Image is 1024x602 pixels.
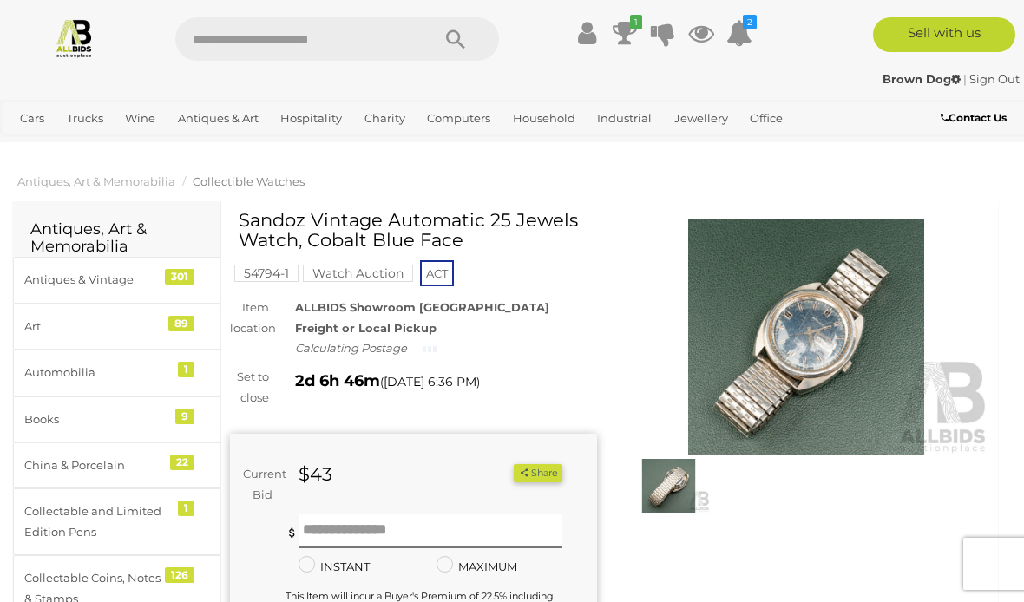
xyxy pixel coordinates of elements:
a: Antiques, Art & Memorabilia [17,174,175,188]
strong: Freight or Local Pickup [295,321,437,335]
i: 2 [743,15,757,29]
div: Antiques & Vintage [24,270,167,290]
a: Art 89 [13,304,220,350]
h1: Sandoz Vintage Automatic 25 Jewels Watch, Cobalt Blue Face [239,210,593,250]
div: 9 [175,409,194,424]
b: Contact Us [941,111,1007,124]
h2: Antiques, Art & Memorabilia [30,221,203,256]
span: | [963,72,967,86]
span: ( ) [380,375,480,389]
strong: ALLBIDS Showroom [GEOGRAPHIC_DATA] [295,300,549,314]
a: 54794-1 [234,266,299,280]
i: 1 [630,15,642,29]
a: Jewellery [667,104,735,133]
a: Sports [13,133,62,161]
label: INSTANT [299,557,370,577]
div: Art [24,317,167,337]
a: Household [506,104,582,133]
mark: 54794-1 [234,265,299,282]
a: Sign Out [969,72,1020,86]
button: Search [412,17,499,61]
button: Share [514,464,561,482]
a: 2 [726,17,752,49]
a: Computers [420,104,497,133]
label: MAXIMUM [437,557,517,577]
img: small-loading.gif [423,344,437,354]
a: Sell with us [873,17,1015,52]
a: Trucks [60,104,110,133]
a: Collectable and Limited Edition Pens 1 [13,488,220,555]
div: 89 [168,316,194,331]
a: Industrial [590,104,659,133]
div: Automobilia [24,363,167,383]
a: Cars [13,104,51,133]
div: Collectable and Limited Edition Pens [24,501,167,542]
span: [DATE] 6:36 PM [384,374,476,389]
div: 301 [165,269,194,285]
a: Charity [358,104,412,133]
a: Antiques & Art [171,104,266,133]
a: 1 [612,17,638,49]
a: Wine [118,104,162,133]
div: Books [24,409,167,429]
img: Allbids.com.au [54,17,95,58]
i: Calculating Postage [295,341,407,355]
a: Books 9 [13,396,220,442]
a: Brown Dog [883,72,963,86]
div: 1 [178,501,194,516]
a: Antiques & Vintage 301 [13,257,220,303]
strong: 2d 6h 46m [295,371,380,390]
strong: $43 [299,463,332,485]
strong: Brown Dog [883,72,961,86]
a: Contact Us [941,108,1011,128]
div: 126 [165,567,194,583]
div: China & Porcelain [24,455,167,475]
span: ACT [420,260,454,286]
a: China & Porcelain 22 [13,442,220,488]
a: Collectible Watches [193,174,305,188]
a: Hospitality [273,104,349,133]
a: [GEOGRAPHIC_DATA] [71,133,208,161]
li: Watch this item [494,465,511,482]
div: Current Bid [230,464,286,505]
a: Automobilia 1 [13,350,220,396]
img: Sandoz Vintage Automatic 25 Jewels Watch, Cobalt Blue Face [627,459,711,513]
a: Office [743,104,790,133]
div: Item location [217,298,282,338]
mark: Watch Auction [303,265,413,282]
div: 1 [178,362,194,377]
div: 22 [170,455,194,470]
img: Sandoz Vintage Automatic 25 Jewels Watch, Cobalt Blue Face [623,219,990,455]
a: Watch Auction [303,266,413,280]
div: Set to close [217,367,282,408]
